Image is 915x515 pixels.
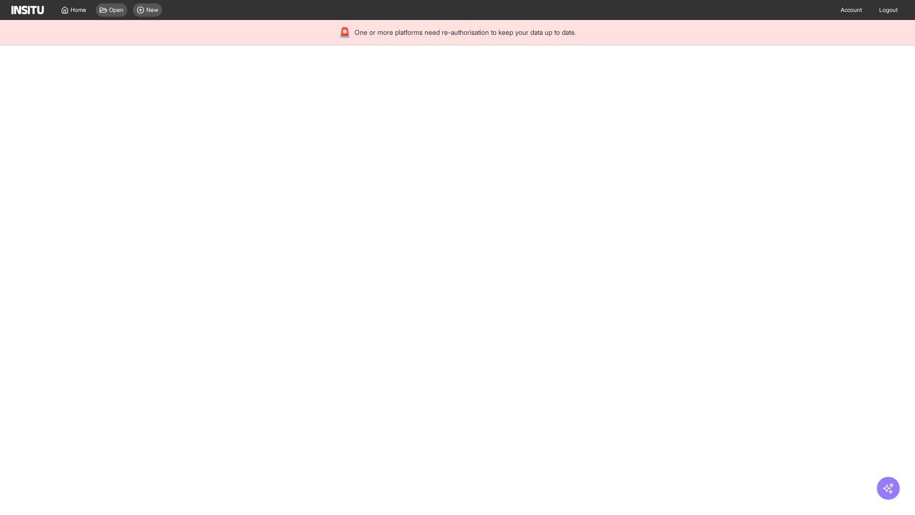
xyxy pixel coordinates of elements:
[339,26,351,39] div: 🚨
[11,6,44,14] img: Logo
[146,6,158,14] span: New
[355,28,576,37] span: One or more platforms need re-authorisation to keep your data up to date.
[71,6,86,14] span: Home
[109,6,123,14] span: Open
